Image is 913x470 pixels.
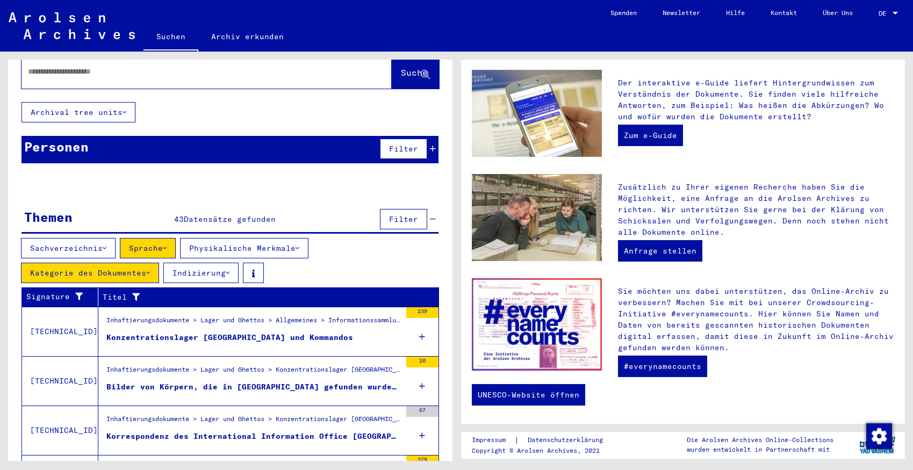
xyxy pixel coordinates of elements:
div: Inhaftierungsdokumente > Lager und Ghettos > Konzentrationslager [GEOGRAPHIC_DATA] ([GEOGRAPHIC_D... [106,365,401,380]
div: 20 [406,357,438,367]
img: Zustimmung ändern [866,423,892,449]
img: enc.jpg [472,278,602,371]
button: Indizierung [163,263,239,283]
td: [TECHNICAL_ID] [22,307,98,356]
img: yv_logo.png [857,431,897,458]
img: Arolsen_neg.svg [9,12,135,39]
img: eguide.jpg [472,70,602,157]
div: Titel [103,292,412,303]
div: Konzentrationslager [GEOGRAPHIC_DATA] und Kommandos [106,332,353,343]
span: Suche [401,67,428,78]
span: 43 [174,214,184,224]
button: Kategorie des Dokumentes [21,263,159,283]
a: Impressum [472,435,514,446]
a: UNESCO-Website öffnen [472,384,585,406]
div: Signature [26,291,84,302]
p: Die Arolsen Archives Online-Collections [687,435,833,445]
div: 379 [406,455,438,466]
a: Archiv erkunden [198,24,297,49]
p: Zusätzlich zu Ihrer eigenen Recherche haben Sie die Möglichkeit, eine Anfrage an die Arolsen Arch... [618,182,894,238]
div: Personen [24,137,89,156]
button: Physikalische Merkmale [180,238,308,258]
button: Archival tree units [21,102,135,122]
span: Filter [389,144,418,154]
div: Inhaftierungsdokumente > Lager und Ghettos > Allgemeines > Informationssammlung des ITS zu versch... [106,315,401,330]
a: Datenschutzerklärung [519,435,616,446]
td: [TECHNICAL_ID] [22,356,98,406]
td: [TECHNICAL_ID] [22,406,98,455]
button: Filter [380,139,427,159]
p: Sie möchten uns dabei unterstützen, das Online-Archiv zu verbessern? Machen Sie mit bei unserer C... [618,286,894,353]
p: Copyright © Arolsen Archives, 2021 [472,446,616,455]
button: Suche [392,55,439,89]
div: 67 [406,406,438,417]
a: Anfrage stellen [618,240,702,262]
p: Der interaktive e-Guide liefert Hintergrundwissen zum Verständnis der Dokumente. Sie finden viele... [618,77,894,122]
button: Filter [380,209,427,229]
a: #everynamecounts [618,356,707,377]
button: Sprache [120,238,176,258]
div: Themen [24,207,73,227]
div: | [472,435,616,446]
a: Zum e-Guide [618,125,683,146]
span: Datensätze gefunden [184,214,276,224]
div: Korrespondenz des International Information Office [GEOGRAPHIC_DATA] betreffend die Ausstellung v... [106,431,401,442]
p: wurden entwickelt in Partnerschaft mit [687,445,833,454]
span: Filter [389,214,418,224]
div: Bilder von Körpern, die in [GEOGRAPHIC_DATA] gefunden wurden, welche Gewissheit geben über die vo... [106,381,401,393]
button: Sachverzeichnis [21,238,116,258]
img: inquiries.jpg [472,174,602,261]
div: Signature [26,288,98,306]
div: Titel [103,288,426,306]
div: Inhaftierungsdokumente > Lager und Ghettos > Konzentrationslager [GEOGRAPHIC_DATA] > Allgemeine I... [106,414,401,429]
a: Suchen [143,24,198,52]
div: 239 [406,307,438,318]
span: DE [879,10,890,17]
